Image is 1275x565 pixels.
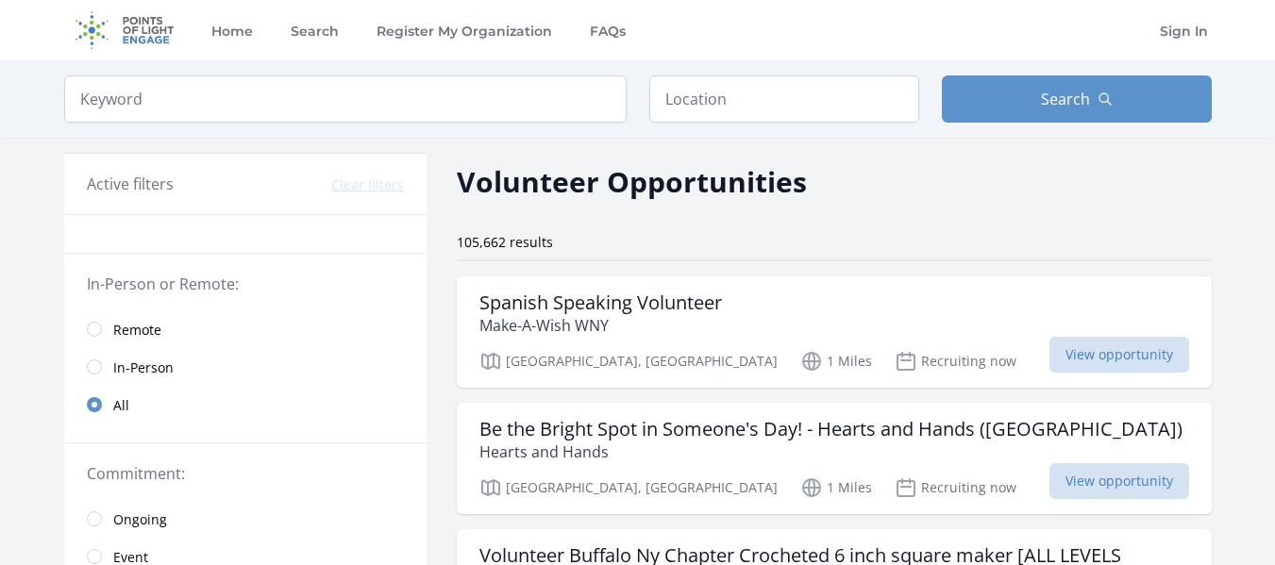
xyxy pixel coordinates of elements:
[942,75,1212,123] button: Search
[331,175,404,194] button: Clear filters
[87,462,404,485] legend: Commitment:
[479,440,1183,463] p: Hearts and Hands
[649,75,919,123] input: Location
[1049,337,1189,373] span: View opportunity
[87,273,404,295] legend: In-Person or Remote:
[64,75,627,123] input: Keyword
[895,476,1016,499] p: Recruiting now
[1041,88,1090,110] span: Search
[800,476,872,499] p: 1 Miles
[113,358,174,377] span: In-Person
[457,276,1212,388] a: Spanish Speaking Volunteer Make-A-Wish WNY [GEOGRAPHIC_DATA], [GEOGRAPHIC_DATA] 1 Miles Recruitin...
[1049,463,1189,499] span: View opportunity
[479,418,1183,440] h3: Be the Bright Spot in Someone's Day! - Hearts and Hands ([GEOGRAPHIC_DATA])
[479,350,778,373] p: [GEOGRAPHIC_DATA], [GEOGRAPHIC_DATA]
[64,386,427,424] a: All
[457,403,1212,514] a: Be the Bright Spot in Someone's Day! - Hearts and Hands ([GEOGRAPHIC_DATA]) Hearts and Hands [GEO...
[113,396,129,415] span: All
[64,310,427,348] a: Remote
[479,476,778,499] p: [GEOGRAPHIC_DATA], [GEOGRAPHIC_DATA]
[479,291,722,314] h3: Spanish Speaking Volunteer
[87,173,174,195] h3: Active filters
[800,350,872,373] p: 1 Miles
[113,510,167,529] span: Ongoing
[895,350,1016,373] p: Recruiting now
[457,160,807,203] h2: Volunteer Opportunities
[113,321,161,340] span: Remote
[64,348,427,386] a: In-Person
[64,500,427,538] a: Ongoing
[457,233,553,251] span: 105,662 results
[479,314,722,337] p: Make-A-Wish WNY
